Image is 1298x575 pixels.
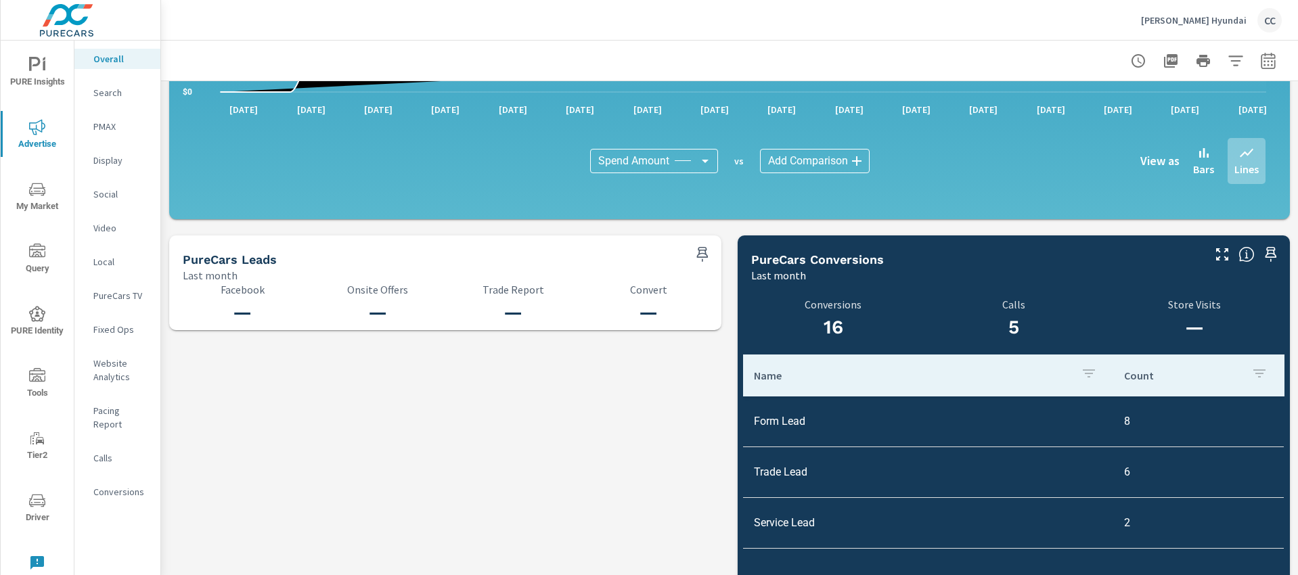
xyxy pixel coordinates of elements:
[751,298,916,310] p: Conversions
[74,353,160,387] div: Website Analytics
[589,283,708,296] p: Convert
[556,103,604,116] p: [DATE]
[74,400,160,434] div: Pacing Report
[624,103,671,116] p: [DATE]
[5,244,70,277] span: Query
[1124,369,1241,382] p: Count
[93,451,150,465] p: Calls
[74,319,160,340] div: Fixed Ops
[598,154,669,168] span: Spend Amount
[1094,103,1142,116] p: [DATE]
[453,283,573,296] p: Trade Report
[93,120,150,133] p: PMAX
[1027,103,1075,116] p: [DATE]
[183,283,302,296] p: Facebook
[768,154,848,168] span: Add Comparison
[1234,161,1259,177] p: Lines
[1260,244,1282,265] span: Save this to your personalized report
[93,52,150,66] p: Overall
[1113,455,1284,489] td: 6
[5,119,70,152] span: Advertise
[1193,161,1214,177] p: Bars
[754,369,1070,382] p: Name
[589,301,708,324] h3: —
[93,485,150,499] p: Conversions
[692,244,713,265] span: Save this to your personalized report
[1229,103,1276,116] p: [DATE]
[5,368,70,401] span: Tools
[758,103,805,116] p: [DATE]
[893,103,940,116] p: [DATE]
[93,404,150,431] p: Pacing Report
[93,86,150,99] p: Search
[1161,103,1209,116] p: [DATE]
[74,184,160,204] div: Social
[1257,8,1282,32] div: CC
[74,116,160,137] div: PMAX
[751,316,916,339] h3: 16
[718,155,760,167] p: vs
[1113,505,1284,540] td: 2
[93,187,150,201] p: Social
[5,306,70,339] span: PURE Identity
[1141,14,1247,26] p: [PERSON_NAME] Hyundai
[743,455,1113,489] td: Trade Lead
[74,285,160,306] div: PureCars TV
[932,298,1096,310] p: Calls
[74,482,160,502] div: Conversions
[183,87,192,97] text: $0
[93,289,150,302] p: PureCars TV
[691,103,738,116] p: [DATE]
[422,103,469,116] p: [DATE]
[288,103,335,116] p: [DATE]
[93,255,150,269] p: Local
[743,505,1113,540] td: Service Lead
[1104,316,1284,339] h3: —
[960,103,1007,116] p: [DATE]
[93,154,150,167] p: Display
[74,49,160,69] div: Overall
[355,103,402,116] p: [DATE]
[5,430,70,463] span: Tier2
[93,356,150,384] p: Website Analytics
[74,150,160,170] div: Display
[220,103,267,116] p: [DATE]
[489,103,537,116] p: [DATE]
[1238,246,1255,262] span: Understand conversion over the selected time range.
[5,57,70,90] span: PURE Insights
[5,492,70,526] span: Driver
[1190,47,1217,74] button: Print Report
[751,252,884,267] h5: PureCars Conversions
[74,83,160,103] div: Search
[1140,154,1180,168] h6: View as
[74,218,160,238] div: Video
[318,301,437,324] h3: —
[183,267,238,283] p: Last month
[932,316,1096,339] h3: 5
[590,149,718,173] div: Spend Amount
[1222,47,1249,74] button: Apply Filters
[318,283,437,296] p: Onsite Offers
[93,221,150,235] p: Video
[743,404,1113,438] td: Form Lead
[1104,298,1284,310] p: Store Visits
[183,252,277,267] h5: PureCars Leads
[826,103,873,116] p: [DATE]
[93,323,150,336] p: Fixed Ops
[74,448,160,468] div: Calls
[74,252,160,272] div: Local
[183,301,302,324] h3: —
[751,267,806,283] p: Last month
[1255,47,1282,74] button: Select Date Range
[5,181,70,214] span: My Market
[1113,404,1284,438] td: 8
[1211,244,1233,265] button: Make Fullscreen
[760,149,870,173] div: Add Comparison
[453,301,573,324] h3: —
